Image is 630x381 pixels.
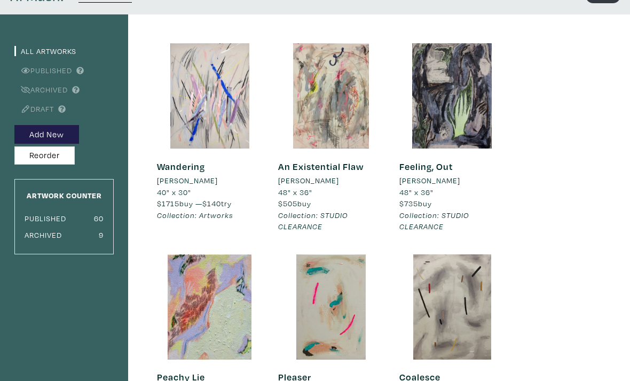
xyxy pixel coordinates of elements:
[14,46,76,56] a: All Artworks
[157,160,205,173] a: Wandering
[399,198,432,208] span: buy
[278,175,339,186] li: [PERSON_NAME]
[14,125,79,144] button: Add New
[399,187,434,197] span: 48" x 36"
[94,213,104,223] small: 60
[27,190,102,200] small: Artwork Counter
[278,198,297,208] span: $505
[278,160,364,173] a: An Existential Flaw
[99,230,104,240] small: 9
[157,187,191,197] span: 40" x 30"
[14,84,68,95] a: Archived
[14,65,72,75] a: Published
[25,213,66,223] small: Published
[14,146,75,165] button: Reorder
[202,198,221,208] span: $140
[157,198,179,208] span: $1715
[399,210,469,232] em: Collection: STUDIO CLEARANCE
[399,198,418,208] span: $735
[278,175,383,186] a: [PERSON_NAME]
[157,210,233,220] em: Collection: Artworks
[278,198,311,208] span: buy
[157,175,262,186] a: [PERSON_NAME]
[399,175,505,186] a: [PERSON_NAME]
[278,187,312,197] span: 48" x 36"
[157,198,232,208] span: buy — try
[278,210,348,232] em: Collection: STUDIO CLEARANCE
[399,160,453,173] a: Feeling, Out
[157,175,218,186] li: [PERSON_NAME]
[14,104,54,114] a: Draft
[25,230,62,240] small: Archived
[399,175,460,186] li: [PERSON_NAME]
